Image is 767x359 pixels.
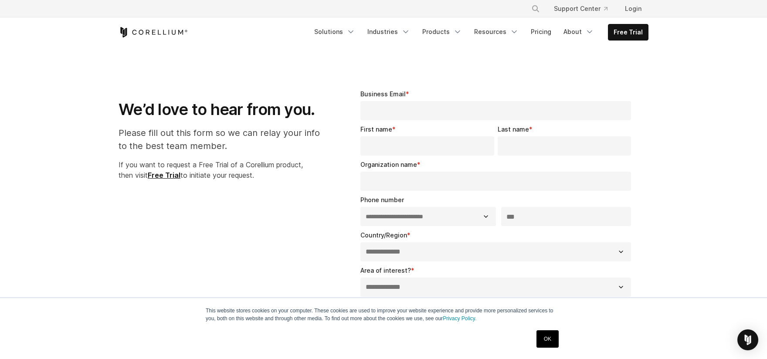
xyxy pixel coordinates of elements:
a: Corellium Home [119,27,188,37]
a: Free Trial [148,171,180,179]
a: Support Center [547,1,614,17]
span: Organization name [360,161,417,168]
p: If you want to request a Free Trial of a Corellium product, then visit to initiate your request. [119,159,329,180]
div: Navigation Menu [309,24,648,41]
a: Resources [469,24,524,40]
a: Industries [362,24,415,40]
span: First name [360,125,392,133]
a: Pricing [526,24,557,40]
a: Products [417,24,467,40]
span: Business Email [360,90,406,98]
div: Navigation Menu [521,1,648,17]
span: Country/Region [360,231,407,239]
a: Solutions [309,24,360,40]
a: OK [536,330,559,348]
p: Please fill out this form so we can relay your info to the best team member. [119,126,329,152]
p: This website stores cookies on your computer. These cookies are used to improve your website expe... [206,307,561,322]
a: About [558,24,599,40]
h1: We’d love to hear from you. [119,100,329,119]
button: Search [528,1,543,17]
a: Privacy Policy. [443,315,476,322]
div: Open Intercom Messenger [737,329,758,350]
a: Free Trial [608,24,648,40]
span: Area of interest? [360,267,411,274]
a: Login [618,1,648,17]
span: Last name [498,125,529,133]
span: Phone number [360,196,404,203]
